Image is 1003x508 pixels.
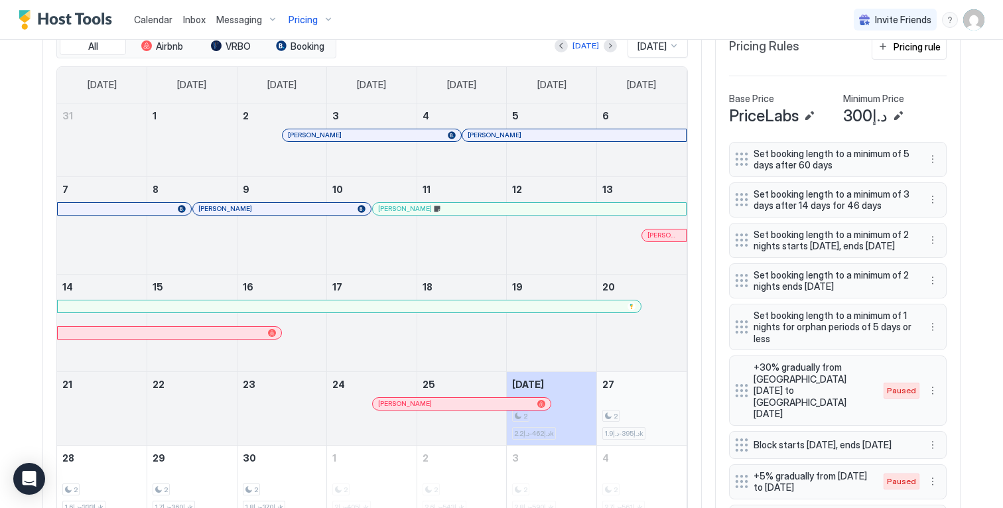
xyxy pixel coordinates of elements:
[56,34,336,59] div: tab-group
[417,446,507,470] a: October 2, 2025
[729,355,947,426] div: +30% gradually from [GEOGRAPHIC_DATA][DATE] to [GEOGRAPHIC_DATA][DATE] Pausedmenu
[153,184,159,195] span: 8
[507,371,597,445] td: September 26, 2025
[417,103,507,128] a: September 4, 2025
[332,452,336,464] span: 1
[237,274,327,371] td: September 16, 2025
[237,103,327,128] a: September 2, 2025
[514,429,554,438] span: د.إ462-د.إ2.2k
[602,452,609,464] span: 4
[512,110,519,121] span: 5
[153,379,165,390] span: 22
[237,371,327,445] td: September 23, 2025
[57,177,147,202] a: September 7, 2025
[801,108,817,124] button: Edit
[19,10,118,30] div: Host Tools Logo
[925,474,941,489] div: menu
[597,103,687,128] a: September 6, 2025
[327,371,417,445] td: September 24, 2025
[237,177,327,202] a: September 9, 2025
[890,108,906,124] button: Edit
[134,14,172,25] span: Calendar
[754,269,911,292] span: Set booking length to a minimum of 2 nights ends [DATE]
[254,485,258,494] span: 2
[754,148,911,171] span: Set booking length to a minimum of 5 days after 60 days
[147,274,237,371] td: September 15, 2025
[602,184,613,195] span: 13
[62,110,73,121] span: 31
[378,399,545,408] div: [PERSON_NAME]
[417,274,507,371] td: September 18, 2025
[164,67,220,103] a: Monday
[332,379,345,390] span: 24
[754,229,911,252] span: Set booking length to a minimum of 2 nights starts [DATE], ends [DATE]
[60,37,126,56] button: All
[507,103,596,128] a: September 5, 2025
[887,385,916,397] span: Paused
[894,40,941,54] div: Pricing rule
[597,275,687,299] a: September 20, 2025
[925,383,941,399] button: More options
[597,372,687,397] a: September 27, 2025
[468,131,681,139] div: [PERSON_NAME]
[88,40,98,52] span: All
[291,40,324,52] span: Booking
[602,281,615,292] span: 20
[153,281,163,292] span: 15
[942,12,958,28] div: menu
[198,204,366,213] div: [PERSON_NAME]
[237,103,327,177] td: September 2, 2025
[507,103,597,177] td: September 5, 2025
[62,379,72,390] span: 21
[614,67,669,103] a: Saturday
[74,485,78,494] span: 2
[57,103,147,177] td: August 31, 2025
[327,177,417,202] a: September 10, 2025
[754,361,870,420] span: +30% gradually from [GEOGRAPHIC_DATA][DATE] to [GEOGRAPHIC_DATA][DATE]
[243,281,253,292] span: 16
[729,431,947,459] div: Block starts [DATE], ends [DATE] menu
[57,103,147,128] a: August 31, 2025
[62,184,68,195] span: 7
[62,281,73,292] span: 14
[147,103,237,128] a: September 1, 2025
[512,184,522,195] span: 12
[74,67,130,103] a: Sunday
[596,274,687,371] td: September 20, 2025
[925,151,941,167] button: More options
[507,446,596,470] a: October 3, 2025
[729,93,774,105] span: Base Price
[423,184,431,195] span: 11
[237,176,327,274] td: September 9, 2025
[129,37,195,56] button: Airbnb
[729,223,947,258] div: Set booking length to a minimum of 2 nights starts [DATE], ends [DATE] menu
[417,371,507,445] td: September 25, 2025
[183,13,206,27] a: Inbox
[423,281,433,292] span: 18
[572,40,599,52] div: [DATE]
[327,274,417,371] td: September 17, 2025
[243,452,256,464] span: 30
[602,379,614,390] span: 27
[378,204,432,213] span: [PERSON_NAME]
[843,106,888,126] span: د.إ300
[237,446,327,470] a: September 30, 2025
[523,412,527,420] span: 2
[57,275,147,299] a: September 14, 2025
[963,9,984,31] div: User profile
[423,110,429,121] span: 4
[602,110,609,121] span: 6
[507,275,596,299] a: September 19, 2025
[729,39,799,54] span: Pricing Rules
[237,372,327,397] a: September 23, 2025
[925,319,941,335] button: More options
[147,372,237,397] a: September 22, 2025
[134,13,172,27] a: Calendar
[729,263,947,298] div: Set booking length to a minimum of 2 nights ends [DATE] menu
[925,437,941,453] button: More options
[417,176,507,274] td: September 11, 2025
[843,93,904,105] span: Minimum Price
[378,204,681,213] div: [PERSON_NAME]
[925,383,941,399] div: menu
[627,79,656,91] span: [DATE]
